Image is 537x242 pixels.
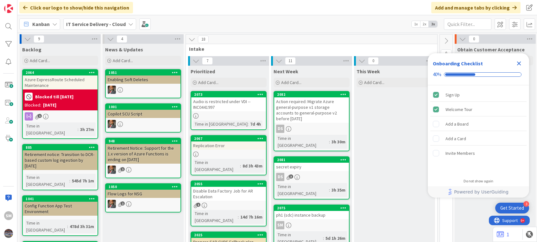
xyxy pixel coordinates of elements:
div: 2025 [191,232,266,238]
div: 3h 35m [330,186,347,193]
div: DP [106,120,180,128]
img: Visit kanbanzone.com [4,4,13,13]
div: Welcome Tour is complete. [430,102,527,116]
span: 2x [420,21,429,27]
a: Powered by UserGuiding [431,186,526,198]
span: 4 [117,35,127,43]
div: Do not show again [464,179,493,184]
span: 11 [285,57,296,65]
div: 2073Audio is restricted under VDI --INC0441997 [191,92,266,111]
div: Close Checklist [514,58,524,69]
span: Prioritized [191,68,215,75]
div: 885 [23,145,98,150]
span: 9 [34,35,44,43]
div: Time in [GEOGRAPHIC_DATA] [193,210,238,224]
div: Time in [GEOGRAPHIC_DATA] [276,135,329,149]
div: 2081 [277,158,349,162]
img: DP [108,120,116,128]
span: Add Card... [30,58,50,63]
div: Add a Board [445,120,469,128]
span: Backlog [22,46,41,53]
span: 3x [429,21,437,27]
b: Blocked till [DATE] [35,95,73,99]
div: Disable Data Factory Job for AR Escalation [191,187,266,201]
div: Time in [GEOGRAPHIC_DATA] [193,159,240,173]
span: 3 [289,174,293,179]
div: 2075 [274,205,349,211]
div: 2064Azure ExpressRoute Scheduled Maintenance [23,70,98,89]
div: Footer [428,186,529,198]
div: 8d 3h 43m [241,162,264,169]
div: Audio is restricted under VDI --INC0441997 [191,97,266,111]
div: 478d 3h 31m [68,223,96,230]
input: Quick Filter... [444,18,491,30]
div: Flow Logs for NSG [106,190,180,198]
span: 0 [469,35,479,43]
div: Welcome Tour [445,106,472,113]
div: Retirement Notice: Support for the 1.x version of Azure Functions is ending on [DATE] [106,144,180,164]
span: : [248,121,249,128]
div: Replication Error [191,141,266,150]
span: Powered by UserGuiding [454,188,509,196]
div: 1041 [23,196,98,202]
div: 1050 [109,185,180,189]
div: 2075ph1 (sdc) instance backup [274,205,349,219]
span: 1 [196,203,200,207]
div: 885 [26,145,98,150]
div: Add and manage tabs by clicking [431,2,521,13]
span: This Week [357,68,380,75]
div: 1050 [106,184,180,190]
div: 2082 [274,92,349,97]
div: Blocked: [25,102,41,108]
div: 1050Flow Logs for NSG [106,184,180,198]
div: 2081secret expiry [274,157,349,171]
div: 1041Config Function App Test Environment [23,196,98,216]
div: 2067Replication Error [191,136,266,150]
div: secret expiry [274,163,349,171]
div: DS [276,125,284,133]
a: 1 [497,231,509,238]
span: Obtain Customer Acceptance [457,46,525,53]
span: : [67,223,68,230]
div: SM [276,221,284,229]
div: 2075 [277,206,349,210]
div: 2081 [274,157,349,163]
div: 948Retirement Notice: Support for the 1.x version of Azure Functions is ending on [DATE] [106,138,180,164]
div: Time in [GEOGRAPHIC_DATA] [25,174,69,188]
span: Add Card... [113,58,133,63]
div: Get Started [500,205,524,211]
div: Action required: Migrate Azure general-purpose v1 storage accounts to general-purpose v2 before [... [274,97,349,123]
img: DP [108,166,116,174]
div: 2025 [194,233,266,237]
div: Checklist items [428,85,529,174]
span: Intake [189,46,429,52]
div: DP [106,200,180,208]
span: Support [13,1,29,9]
div: DP [106,166,180,174]
div: DS [276,173,284,181]
div: 1001 [109,105,180,109]
div: 7d 4h [249,121,262,128]
div: DS [274,173,349,181]
div: Open Get Started checklist, remaining modules: 3 [495,203,529,213]
div: 3 [523,201,529,207]
div: 1051 [109,70,180,75]
div: 1041 [26,197,98,201]
div: 2082 [277,92,349,97]
span: Add Card... [198,80,218,85]
span: : [329,138,330,145]
div: 948 [106,138,180,144]
span: 7 [202,57,213,65]
span: : [323,235,324,242]
span: 1 [38,114,42,118]
span: Add Card... [364,80,384,85]
div: Checklist progress: 40% [433,72,524,77]
span: Next Week [274,68,298,75]
div: DP [106,86,180,94]
span: 1 [121,167,125,171]
div: 1001 [106,104,180,110]
div: Time in [GEOGRAPHIC_DATA] [276,183,329,197]
div: Azure ExpressRoute Scheduled Maintenance [23,75,98,89]
div: Copilot SCU Script [106,110,180,118]
div: 2073 [191,92,266,97]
